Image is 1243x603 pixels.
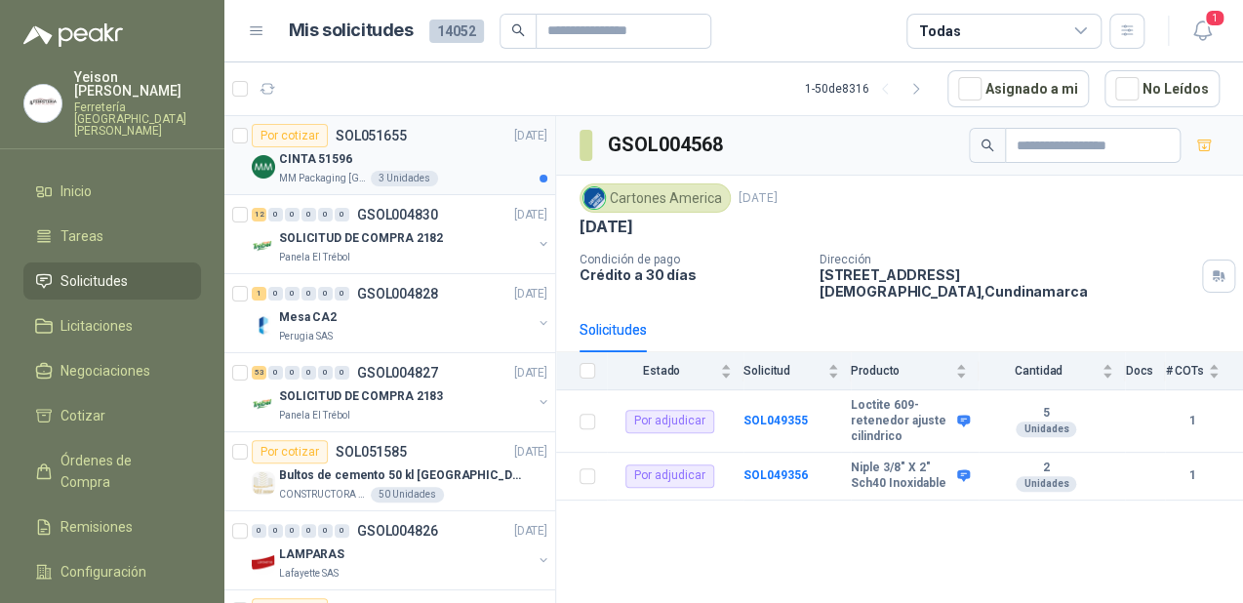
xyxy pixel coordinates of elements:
[23,262,201,300] a: Solicitudes
[23,352,201,389] a: Negociaciones
[301,208,316,221] div: 0
[514,127,547,145] p: [DATE]
[371,487,444,502] div: 50 Unidades
[514,522,547,541] p: [DATE]
[583,187,605,209] img: Company Logo
[60,315,133,337] span: Licitaciones
[357,287,438,301] p: GSOL004828
[625,464,714,488] div: Por adjudicar
[285,287,300,301] div: 0
[851,352,979,390] th: Producto
[279,229,443,248] p: SOLICITUD DE COMPRA 2182
[608,130,726,160] h3: GSOL004568
[607,364,716,378] span: Estado
[252,208,266,221] div: 12
[279,387,443,406] p: SOLICITUD DE COMPRA 2183
[335,524,349,538] div: 0
[580,183,731,213] div: Cartones America
[252,519,551,582] a: 0 0 0 0 0 0 GSOL004826[DATE] Company LogoLAMPARASLafayette SAS
[979,364,1098,378] span: Cantidad
[23,553,201,590] a: Configuración
[279,487,367,502] p: CONSTRUCTORA GRUPO FIP
[279,250,350,265] p: Panela El Trébol
[743,414,808,427] a: SOL049355
[23,23,123,47] img: Logo peakr
[625,410,714,433] div: Por adjudicar
[252,124,328,147] div: Por cotizar
[357,524,438,538] p: GSOL004826
[739,189,778,208] p: [DATE]
[979,461,1113,476] b: 2
[74,70,201,98] p: Yeison [PERSON_NAME]
[60,225,103,247] span: Tareas
[252,524,266,538] div: 0
[371,171,438,186] div: 3 Unidades
[301,287,316,301] div: 0
[1016,422,1076,437] div: Unidades
[743,352,851,390] th: Solicitud
[511,23,525,37] span: search
[514,364,547,382] p: [DATE]
[252,440,328,463] div: Por cotizar
[1125,352,1165,390] th: Docs
[357,208,438,221] p: GSOL004830
[318,524,333,538] div: 0
[279,566,339,582] p: Lafayette SAS
[743,364,823,378] span: Solicitud
[252,392,275,416] img: Company Logo
[60,270,128,292] span: Solicitudes
[301,366,316,380] div: 0
[514,443,547,462] p: [DATE]
[268,208,283,221] div: 0
[805,73,932,104] div: 1 - 50 de 8316
[580,217,633,237] p: [DATE]
[252,234,275,258] img: Company Logo
[580,319,647,341] div: Solicitudes
[23,508,201,545] a: Remisiones
[252,313,275,337] img: Company Logo
[979,406,1113,422] b: 5
[1165,466,1220,485] b: 1
[60,561,146,583] span: Configuración
[1165,412,1220,430] b: 1
[335,287,349,301] div: 0
[851,364,951,378] span: Producto
[60,405,105,426] span: Cotizar
[252,550,275,574] img: Company Logo
[60,360,150,382] span: Negociaciones
[336,445,407,459] p: SOL051585
[1104,70,1220,107] button: No Leídos
[24,85,61,122] img: Company Logo
[279,171,367,186] p: MM Packaging [GEOGRAPHIC_DATA]
[1184,14,1220,49] button: 1
[252,471,275,495] img: Company Logo
[60,516,133,538] span: Remisiones
[224,116,555,195] a: Por cotizarSOL051655[DATE] Company LogoCINTA 51596MM Packaging [GEOGRAPHIC_DATA]3 Unidades
[301,524,316,538] div: 0
[429,20,484,43] span: 14052
[279,329,333,344] p: Perugia SAS
[23,307,201,344] a: Licitaciones
[224,432,555,511] a: Por cotizarSOL051585[DATE] Company LogoBultos de cemento 50 kl [GEOGRAPHIC_DATA]CONSTRUCTORA GRUP...
[919,20,960,42] div: Todas
[1204,9,1225,27] span: 1
[514,206,547,224] p: [DATE]
[318,287,333,301] div: 0
[252,203,551,265] a: 12 0 0 0 0 0 GSOL004830[DATE] Company LogoSOLICITUD DE COMPRA 2182Panela El Trébol
[514,285,547,303] p: [DATE]
[23,442,201,501] a: Órdenes de Compra
[580,266,804,283] p: Crédito a 30 días
[252,366,266,380] div: 53
[1165,364,1204,378] span: # COTs
[580,253,804,266] p: Condición de pago
[947,70,1089,107] button: Asignado a mi
[335,208,349,221] div: 0
[252,361,551,423] a: 53 0 0 0 0 0 GSOL004827[DATE] Company LogoSOLICITUD DE COMPRA 2183Panela El Trébol
[851,461,952,491] b: Niple 3/8" X 2" Sch40 Inoxidable
[336,129,407,142] p: SOL051655
[285,208,300,221] div: 0
[981,139,994,152] span: search
[60,181,92,202] span: Inicio
[820,253,1194,266] p: Dirección
[285,366,300,380] div: 0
